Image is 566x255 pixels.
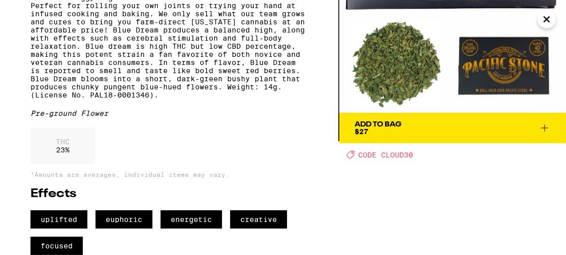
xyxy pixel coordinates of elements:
[355,121,401,128] div: Add To Bag
[11,7,78,15] span: Hi. Need any help?
[30,171,308,178] p: *Amounts are averages, individual items may vary.
[30,237,83,255] span: focused
[339,113,566,143] button: Add To Bag$27
[230,210,287,229] span: creative
[161,210,222,229] span: energetic
[30,127,95,164] div: 23 %
[56,138,70,146] p: THC
[96,210,152,229] span: euphoric
[358,151,413,159] span: CODE CLOUD30
[30,109,308,117] div: Pre-ground Flower
[30,188,308,200] h2: Effects
[30,210,87,229] span: uplifted
[538,10,556,28] button: Close
[355,127,368,136] span: $27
